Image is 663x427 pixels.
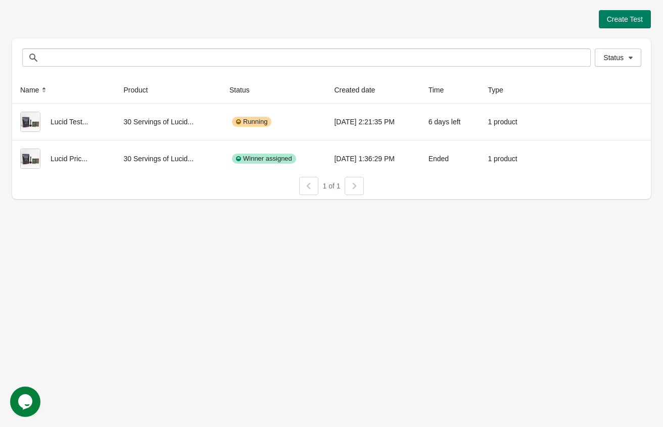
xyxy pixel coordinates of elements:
[232,154,296,164] div: Winner assigned
[322,182,340,190] span: 1 of 1
[595,49,641,67] button: Status
[484,81,517,99] button: Type
[232,117,271,127] div: Running
[488,149,528,169] div: 1 product
[429,149,472,169] div: Ended
[225,81,264,99] button: Status
[599,10,651,28] button: Create Test
[16,81,53,99] button: Name
[330,81,389,99] button: Created date
[334,112,412,132] div: [DATE] 2:21:35 PM
[124,149,214,169] div: 30 Servings of Lucid...
[488,112,528,132] div: 1 product
[10,387,42,417] iframe: chat widget
[20,149,108,169] div: Lucid Pric...
[120,81,162,99] button: Product
[607,15,643,23] span: Create Test
[424,81,458,99] button: Time
[429,112,472,132] div: 6 days left
[124,112,214,132] div: 30 Servings of Lucid...
[603,54,624,62] span: Status
[20,112,108,132] div: Lucid Test...
[334,149,412,169] div: [DATE] 1:36:29 PM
